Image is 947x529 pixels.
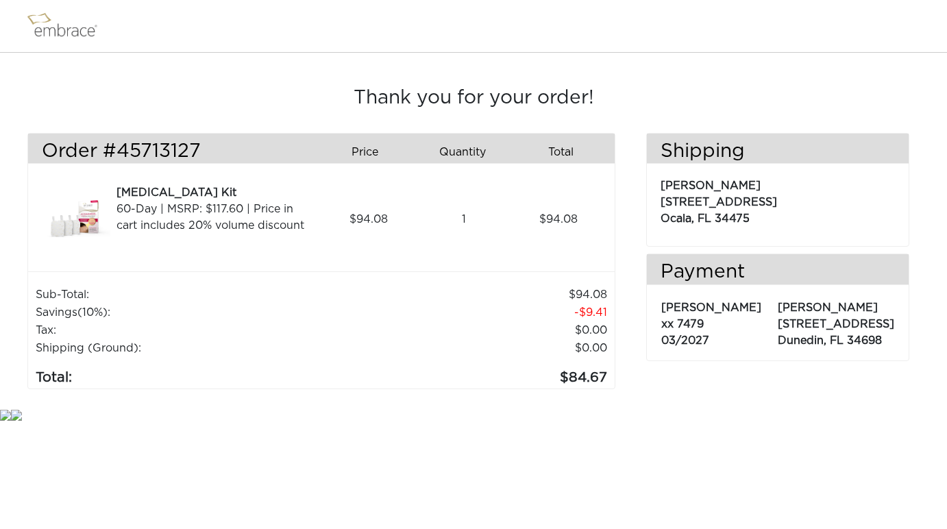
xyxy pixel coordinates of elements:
[35,286,350,304] td: Sub-Total:
[439,144,486,160] span: Quantity
[661,335,709,346] span: 03/2027
[24,9,113,43] img: logo.png
[42,140,311,164] h3: Order #45713127
[661,302,761,313] span: [PERSON_NAME]
[27,87,920,110] h3: Thank you for your order!
[661,319,704,330] span: xx 7479
[350,339,608,357] td: $0.00
[517,140,615,164] div: Total
[77,307,108,318] span: (10%)
[539,211,578,227] span: 94.08
[35,304,350,321] td: Savings :
[321,140,419,164] div: Price
[35,321,350,339] td: Tax:
[647,261,909,284] h3: Payment
[661,171,895,227] p: [PERSON_NAME] [STREET_ADDRESS] Ocala, FL 34475
[462,211,466,227] span: 1
[11,410,22,421] img: star.gif
[350,321,608,339] td: 0.00
[350,304,608,321] td: 9.41
[116,184,316,201] div: [MEDICAL_DATA] Kit
[350,286,608,304] td: 94.08
[35,357,350,389] td: Total:
[116,201,316,234] div: 60-Day | MSRP: $117.60 | Price in cart includes 20% volume discount
[35,339,350,357] td: Shipping (Ground):
[647,140,909,164] h3: Shipping
[42,184,110,254] img: 3dae449a-8dcd-11e7-960f-02e45ca4b85b.jpeg
[350,357,608,389] td: 84.67
[778,293,894,349] p: [PERSON_NAME] [STREET_ADDRESS] Dunedin, FL 34698
[349,211,388,227] span: 94.08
